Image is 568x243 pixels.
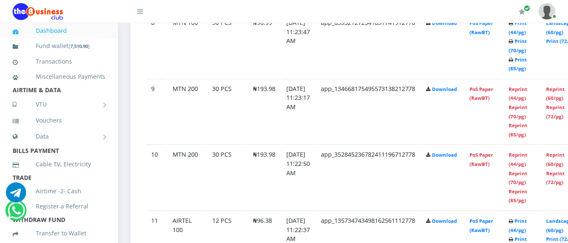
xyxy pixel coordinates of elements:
a: Print (44/pg) [509,20,527,35]
td: ₦96.99 [248,13,280,78]
td: ₦193.98 [248,79,280,144]
a: Download [432,86,457,92]
a: Print (70/pg) [509,38,527,53]
td: 9 [146,79,167,144]
img: Logo [13,3,63,20]
a: Miscellaneous Payments [13,67,105,86]
a: Download [432,152,457,158]
a: PoS Paper (RawBT) [469,20,493,35]
td: MTN 200 [168,79,206,144]
td: ₦193.98 [248,144,280,210]
td: 30 PCS [207,79,247,144]
a: Airtime -2- Cash [13,182,105,201]
a: Transactions [13,52,105,71]
a: Reprint (60/pg) [546,152,565,167]
a: Download [432,218,457,224]
a: Reprint (60/pg) [546,86,565,101]
a: Print (44/pg) [509,218,527,233]
a: Reprint (72/pg) [546,104,565,120]
td: 30 PCS [207,13,247,78]
a: PoS Paper (RawBT) [469,86,493,101]
td: [DATE] 11:22:50 AM [281,144,315,210]
a: PoS Paper (RawBT) [469,218,493,233]
a: Reprint (70/pg) [509,170,527,186]
b: 7,510.90 [70,43,88,49]
a: Dashboard [13,21,105,40]
td: app_352845236782411196712778 [316,144,420,210]
a: Reprint (70/pg) [509,104,527,120]
a: Vouchers [13,111,105,130]
i: Renew/Upgrade Subscription [519,8,525,15]
td: MTN 100 [168,13,206,78]
a: Reprint (85/pg) [509,122,527,138]
a: Fund wallet[7,510.90] [13,36,105,56]
td: [DATE] 11:23:17 AM [281,79,315,144]
span: Renew/Upgrade Subscription [524,5,530,11]
td: [DATE] 11:23:47 AM [281,13,315,78]
a: Print (85/pg) [509,56,527,72]
td: MTN 200 [168,144,206,210]
img: User [539,3,555,20]
a: Chat for support [8,207,25,221]
a: Reprint (44/pg) [509,86,527,101]
a: Transfer to Wallet [13,224,105,243]
td: 8 [146,13,167,78]
td: app_134668175495573138212778 [316,79,420,144]
td: 10 [146,144,167,210]
a: Cable TV, Electricity [13,155,105,174]
a: Reprint (85/pg) [509,188,527,204]
a: PoS Paper (RawBT) [469,152,493,167]
a: Chat for support [6,189,26,203]
a: VTU [13,94,105,115]
a: Register a Referral [13,197,105,216]
small: [ ] [69,43,90,49]
a: Data [13,126,105,147]
a: Reprint (72/pg) [546,170,565,186]
a: Reprint (44/pg) [509,152,527,167]
td: app_833521272541831741912778 [316,13,420,78]
td: 30 PCS [207,144,247,210]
